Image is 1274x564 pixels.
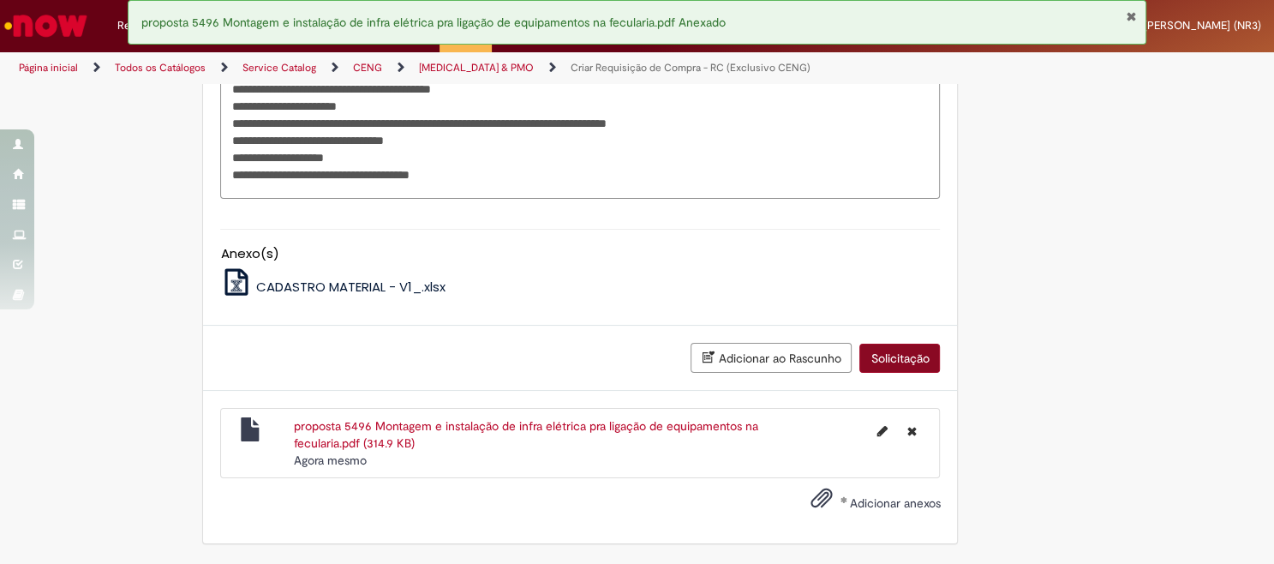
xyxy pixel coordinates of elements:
a: proposta 5496 Montagem e instalação de infra elétrica pra ligação de equipamentos na fecularia.pd... [294,418,758,451]
button: Adicionar anexos [805,483,836,522]
a: Todos os Catálogos [115,61,206,75]
a: [MEDICAL_DATA] & PMO [419,61,534,75]
textarea: Descrição [220,40,940,199]
span: Agora mesmo [294,453,367,468]
button: Fechar Notificação [1126,9,1137,23]
span: Adicionar anexos [849,495,940,511]
button: Adicionar ao Rascunho [691,343,852,373]
span: [PERSON_NAME] (NR3) [1144,18,1261,33]
a: Criar Requisição de Compra - RC (Exclusivo CENG) [571,61,810,75]
a: Service Catalog [242,61,316,75]
h5: Anexo(s) [220,247,940,261]
time: 27/08/2025 15:00:51 [294,453,367,468]
span: CADASTRO MATERIAL - V1_.xlsx [256,278,446,296]
ul: Trilhas de página [13,52,836,84]
a: CADASTRO MATERIAL - V1_.xlsx [220,278,446,296]
button: Excluir proposta 5496 Montagem e instalação de infra elétrica pra ligação de equipamentos na fecu... [896,417,926,445]
span: proposta 5496 Montagem e instalação de infra elétrica pra ligação de equipamentos na fecularia.pd... [141,15,726,30]
button: Solicitação [859,344,940,373]
a: CENG [353,61,382,75]
button: Editar nome de arquivo proposta 5496 Montagem e instalação de infra elétrica pra ligação de equip... [866,417,897,445]
span: Requisições [117,17,177,34]
a: Página inicial [19,61,78,75]
img: ServiceNow [2,9,90,43]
